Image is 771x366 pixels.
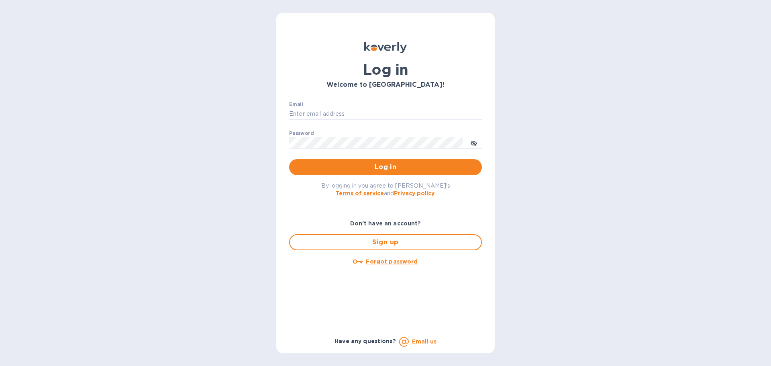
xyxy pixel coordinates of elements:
[335,190,384,196] a: Terms of service
[335,338,396,344] b: Have any questions?
[364,42,407,53] img: Koverly
[289,234,482,250] button: Sign up
[289,61,482,78] h1: Log in
[466,135,482,151] button: toggle password visibility
[350,220,421,227] b: Don't have an account?
[394,190,434,196] a: Privacy policy
[366,258,418,265] u: Forgot password
[289,102,303,107] label: Email
[296,162,475,172] span: Log in
[289,108,482,120] input: Enter email address
[296,237,475,247] span: Sign up
[289,131,314,136] label: Password
[289,159,482,175] button: Log in
[321,182,450,196] span: By logging in you agree to [PERSON_NAME]'s and .
[412,338,436,345] a: Email us
[289,81,482,89] h3: Welcome to [GEOGRAPHIC_DATA]!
